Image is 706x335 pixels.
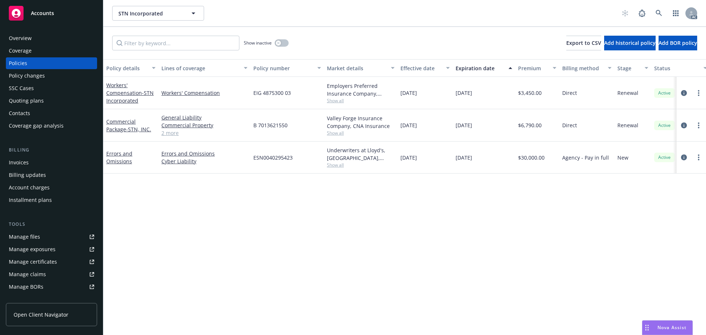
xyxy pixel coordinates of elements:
a: Coverage [6,45,97,57]
div: Lines of coverage [161,64,239,72]
button: Stage [614,59,651,77]
div: Policies [9,57,27,69]
a: Overview [6,32,97,44]
a: Cyber Liability [161,157,247,165]
a: circleInformation [680,89,688,97]
span: Show all [327,97,395,104]
div: Overview [9,32,32,44]
span: Export to CSV [566,39,601,46]
span: B 7013621550 [253,121,288,129]
a: Manage exposures [6,243,97,255]
a: more [694,153,703,162]
span: EIG 4875300 03 [253,89,291,97]
span: ESN0040295423 [253,154,293,161]
span: $30,000.00 [518,154,545,161]
a: Start snowing [618,6,632,21]
span: Agency - Pay in full [562,154,609,161]
a: Errors and Omissions [161,150,247,157]
a: Manage claims [6,268,97,280]
div: Coverage [9,45,32,57]
span: $6,790.00 [518,121,542,129]
div: Billing updates [9,169,46,181]
a: Account charges [6,182,97,193]
span: [DATE] [456,89,472,97]
button: Billing method [559,59,614,77]
div: Policy details [106,64,147,72]
div: Billing [6,146,97,154]
a: 2 more [161,129,247,137]
button: Nova Assist [642,320,693,335]
a: Errors and Omissions [106,150,132,165]
div: Manage files [9,231,40,243]
div: Underwriters at Lloyd's, [GEOGRAPHIC_DATA], [PERSON_NAME] of London, CFC Underwriting, CRC Group [327,146,395,162]
a: Report a Bug [635,6,649,21]
div: Policy changes [9,70,45,82]
div: Summary of insurance [9,293,65,305]
button: Expiration date [453,59,515,77]
span: - STN, INC. [126,126,151,133]
input: Filter by keyword... [112,36,239,50]
span: [DATE] [456,154,472,161]
a: Workers' Compensation [161,89,247,97]
button: STN Incorporated [112,6,204,21]
div: SSC Cases [9,82,34,94]
span: $3,450.00 [518,89,542,97]
span: Active [657,122,672,129]
div: Manage BORs [9,281,43,293]
span: Show all [327,162,395,168]
button: Market details [324,59,397,77]
a: Search [652,6,666,21]
a: Billing updates [6,169,97,181]
div: Manage exposures [9,243,56,255]
span: New [617,154,628,161]
span: STN Incorporated [118,10,182,17]
a: Manage certificates [6,256,97,268]
div: Manage claims [9,268,46,280]
span: [DATE] [400,89,417,97]
a: Accounts [6,3,97,24]
a: Contacts [6,107,97,119]
span: Renewal [617,89,638,97]
a: Coverage gap analysis [6,120,97,132]
div: Invoices [9,157,29,168]
a: Switch app [668,6,683,21]
div: Expiration date [456,64,504,72]
span: [DATE] [400,121,417,129]
div: Contacts [9,107,30,119]
div: Stage [617,64,640,72]
span: [DATE] [400,154,417,161]
span: Add BOR policy [659,39,697,46]
button: Policy details [103,59,158,77]
a: Commercial Package [106,118,151,133]
button: Premium [515,59,559,77]
a: Manage BORs [6,281,97,293]
a: SSC Cases [6,82,97,94]
span: Show inactive [244,40,272,46]
div: Policy number [253,64,313,72]
a: Quoting plans [6,95,97,107]
a: Summary of insurance [6,293,97,305]
a: Invoices [6,157,97,168]
a: circleInformation [680,121,688,130]
a: circleInformation [680,153,688,162]
a: Installment plans [6,194,97,206]
span: Show all [327,130,395,136]
span: Renewal [617,121,638,129]
div: Effective date [400,64,442,72]
div: Installment plans [9,194,52,206]
a: Commercial Property [161,121,247,129]
button: Add BOR policy [659,36,697,50]
span: Active [657,154,672,161]
a: General Liability [161,114,247,121]
a: Manage files [6,231,97,243]
div: Billing method [562,64,603,72]
button: Add historical policy [604,36,656,50]
button: Effective date [397,59,453,77]
button: Lines of coverage [158,59,250,77]
div: Status [654,64,699,72]
span: Open Client Navigator [14,311,68,318]
div: Manage certificates [9,256,57,268]
a: more [694,121,703,130]
span: Direct [562,121,577,129]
